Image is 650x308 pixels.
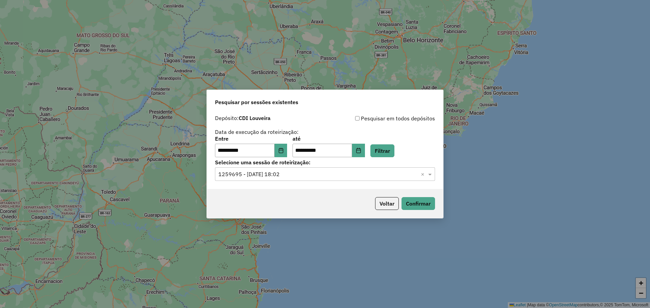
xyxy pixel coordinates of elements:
strong: CDI Louveira [239,115,270,121]
label: até [292,135,365,143]
label: Entre [215,135,287,143]
label: Depósito: [215,114,270,122]
button: Choose Date [352,144,365,157]
div: Pesquisar em todos depósitos [325,114,435,122]
label: Data de execução da roteirização: [215,128,299,136]
label: Selecione uma sessão de roteirização: [215,158,435,166]
button: Choose Date [275,144,287,157]
span: Clear all [421,170,427,178]
button: Voltar [375,197,399,210]
button: Confirmar [402,197,435,210]
span: Pesquisar por sessões existentes [215,98,298,106]
button: Filtrar [370,144,394,157]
